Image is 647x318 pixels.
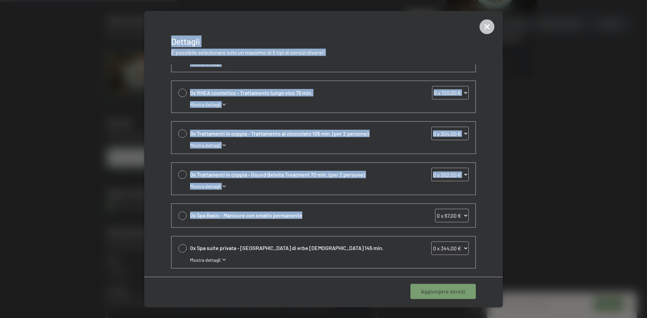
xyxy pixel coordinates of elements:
span: Mostra dettagli [190,142,221,149]
span: Aggiungere servizi [421,288,465,295]
span: Mostra dettagli [190,256,221,263]
span: 0x Trattamenti in coppia - Trattamento al cioccolato 105 min. (per 2 persone) [190,130,399,137]
span: Mostra dettagli [190,183,221,190]
span: Dettagli [171,36,200,46]
span: 0x Spa suite privata - [GEOGRAPHIC_DATA] di erbe [DEMOGRAPHIC_DATA] 145 min. [190,244,399,252]
span: 0x RHEA cosmetics - Trattamento lungo viso 75 min. [190,89,399,96]
p: È possibile selezionare solo un massimo di 5 tipi di servizi diversi! [171,48,476,56]
span: 0x Spa Basic - Manicure con smalto permanente [190,212,399,219]
span: Mostra dettagli [190,101,221,108]
span: 0x Trattamenti in coppia - Gsund Belvita Treatment 70 min. (per 2 persone) [190,171,399,178]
